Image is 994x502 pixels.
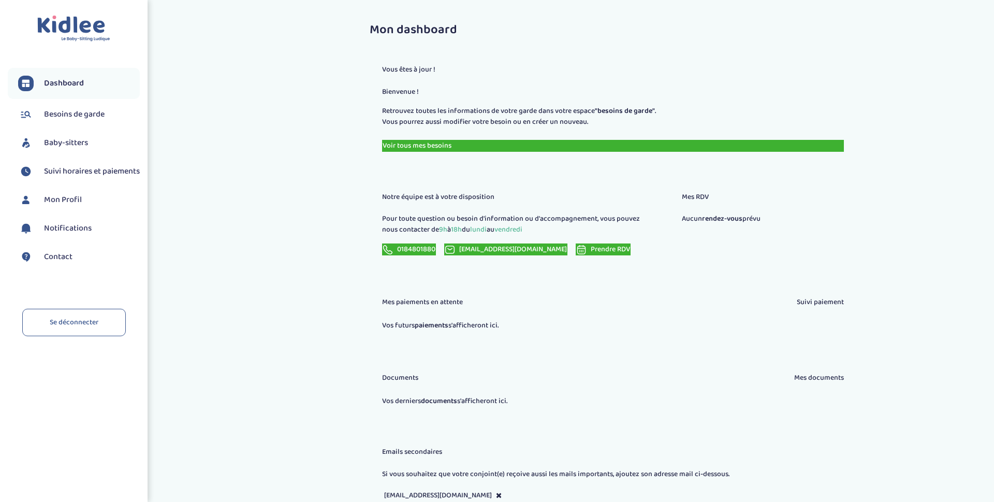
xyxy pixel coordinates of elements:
span: Baby-sitters [44,137,88,149]
a: Suivi horaires et paiements [18,164,140,179]
img: notification.svg [18,221,34,236]
a: Se déconnecter [22,309,126,336]
span: Prendre RDV [591,244,630,255]
img: besoin.svg [18,107,34,122]
strong: rendez-vous [702,213,742,224]
span: Besoins de garde [44,108,105,121]
a: Baby-sitters [18,135,140,151]
span: Dashboard [44,77,84,90]
h3: Documents [382,374,418,382]
span: 18h [451,224,462,235]
img: suivihoraire.svg [18,164,34,179]
span: Aucun prévu [682,213,761,224]
span: Contact [44,251,72,263]
p: Si vous souhaitez que votre conjoint(e) reçoive aussi les mails importants, ajoutez son adresse m... [382,469,844,480]
span: vendredi [494,224,522,235]
a: Dashboard [18,76,140,91]
img: babysitters.svg [18,135,34,151]
span: [EMAIL_ADDRESS][DOMAIN_NAME] [459,244,567,255]
h3: Mes paiements en attente [382,298,463,306]
a: Notifications [18,221,140,236]
h3: Notre équipe est à votre disposition [382,193,644,201]
a: Contact [18,249,140,265]
img: logo.svg [37,16,110,42]
img: contact.svg [18,249,34,265]
span: [EMAIL_ADDRESS][DOMAIN_NAME] [384,490,492,501]
span: 9h [439,224,447,235]
img: profil.svg [18,192,34,208]
button: Prendre RDV [576,243,631,255]
h3: Emails secondaires [382,448,844,456]
span: Suivi horaires et paiements [44,165,140,178]
span: Notifications [44,222,92,235]
p: Pour toute question ou besoin d'information ou d'accompagnement, vous pouvez nous contacter de à ... [382,213,644,235]
span: Mon Profil [44,194,82,206]
a: Mes documents [794,372,844,383]
a: Mon Profil [18,192,140,208]
span: Vos futurs s'afficheront ici. [382,320,499,331]
p: Bienvenue ! [382,87,844,97]
a: Voir tous mes besoins [382,140,844,152]
h1: Mon dashboard [370,23,856,37]
a: Besoins de garde [18,107,140,122]
a: 0184801880 [382,243,436,255]
img: dashboard.svg [18,76,34,91]
a: [EMAIL_ADDRESS][DOMAIN_NAME] [444,243,567,255]
span: 0184801880 [397,244,435,255]
span: lundi [470,224,487,235]
strong: "besoins de garde" [595,105,655,117]
span: Vos derniers s'afficheront ici. [382,396,844,407]
p: Retrouvez toutes les informations de votre garde dans votre espace . Vous pourrez aussi modifier ... [382,106,844,127]
h3: Mes RDV [682,193,844,201]
strong: paiements [415,320,448,331]
strong: documents [421,395,457,407]
h3: Vous êtes à jour ! [382,66,844,74]
a: Suivi paiement [797,297,844,308]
